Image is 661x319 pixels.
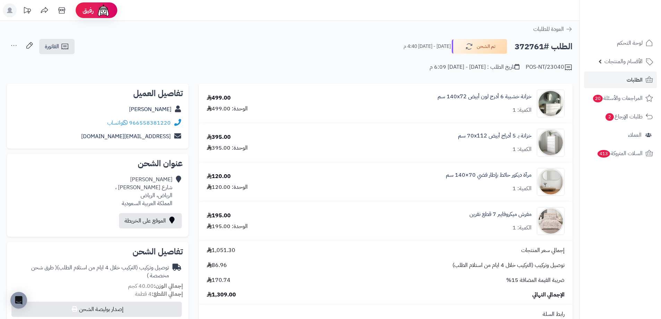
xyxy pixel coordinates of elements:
[11,302,182,317] button: إصدار بوليصة الشحن
[119,213,182,228] a: الموقع على الخريطة
[202,310,570,318] div: رابط السلة
[512,224,532,232] div: الكمية: 1
[512,185,532,193] div: الكمية: 1
[469,210,532,218] a: مفرش ميكروفايبر 7 قطع نفرين
[537,207,564,235] img: 1754396114-1-90x90.jpg
[537,90,564,117] img: 1746709299-1702541934053-68567865785768-1000x1000-90x90.jpg
[584,72,657,88] a: الطلبات
[12,264,169,280] div: توصيل وتركيب (التركيب خلال 4 ايام من استلام الطلب)
[207,173,231,181] div: 120.00
[446,171,532,179] a: مرآة ديكور حائط بإطار فضي 70×140 سم
[207,183,248,191] div: الوحدة: 120.00
[628,130,642,140] span: العملاء
[604,57,643,66] span: الأقسام والمنتجات
[207,94,231,102] div: 499.00
[404,43,451,50] small: [DATE] - [DATE] 4:40 م
[12,89,183,98] h2: تفاصيل العميل
[593,95,603,102] span: 20
[207,291,236,299] span: 1,309.00
[584,108,657,125] a: طلبات الإرجاع2
[154,282,183,290] strong: إجمالي الوزن:
[592,93,643,103] span: المراجعات والأسئلة
[512,106,532,114] div: الكمية: 1
[207,223,248,230] div: الوحدة: 195.00
[452,261,565,269] span: توصيل وتركيب (التركيب خلال 4 ايام من استلام الطلب)
[597,149,643,158] span: السلات المتروكة
[152,290,183,298] strong: إجمالي القطع:
[512,145,532,153] div: الكمية: 1
[207,212,231,220] div: 195.00
[533,25,564,33] span: العودة للطلبات
[207,276,230,284] span: 170.74
[526,63,573,72] div: POS-NT/23040
[584,90,657,107] a: المراجعات والأسئلة20
[515,40,573,54] h2: الطلب #372761
[207,246,235,254] span: 1,051.30
[506,276,565,284] span: ضريبة القيمة المضافة 15%
[18,3,36,19] a: تحديثات المنصة
[81,132,171,141] a: [EMAIL_ADDRESS][DOMAIN_NAME]
[39,39,75,54] a: الفاتورة
[207,144,248,152] div: الوحدة: 395.00
[458,132,532,140] a: خزانة بـ 5 أدراج أبيض ‎70x112 سم‏
[207,133,231,141] div: 395.00
[605,113,614,121] span: 2
[31,263,169,280] span: ( طرق شحن مخصصة )
[627,75,643,85] span: الطلبات
[617,38,643,48] span: لوحة التحكم
[12,159,183,168] h2: عنوان الشحن
[584,127,657,143] a: العملاء
[96,3,110,17] img: ai-face.png
[430,63,519,71] div: تاريخ الطلب : [DATE] - [DATE] 6:09 م
[584,145,657,162] a: السلات المتروكة413
[129,119,171,127] a: 966558381220
[207,105,248,113] div: الوحدة: 499.00
[107,119,128,127] a: واتساب
[12,247,183,256] h2: تفاصيل الشحن
[115,176,172,207] div: [PERSON_NAME] شارع [PERSON_NAME] ، الرياض، الرياض المملكة العربية السعودية
[452,39,507,54] button: تم الشحن
[45,42,59,51] span: الفاتورة
[207,261,227,269] span: 86.96
[83,6,94,15] span: رفيق
[135,290,183,298] small: 4 قطعة
[533,25,573,33] a: العودة للطلبات
[605,112,643,121] span: طلبات الإرجاع
[10,292,27,309] div: Open Intercom Messenger
[537,168,564,196] img: 1753786058-1-90x90.jpg
[129,105,171,114] a: [PERSON_NAME]
[598,150,610,158] span: 413
[537,129,564,157] img: 1747726680-1724661648237-1702540482953-8486464545656-90x90.jpg
[521,246,565,254] span: إجمالي سعر المنتجات
[584,35,657,51] a: لوحة التحكم
[128,282,183,290] small: 40.00 كجم
[438,93,532,101] a: خزانة خشبية 6 أدرج لون أبيض 140x72 سم
[532,291,565,299] span: الإجمالي النهائي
